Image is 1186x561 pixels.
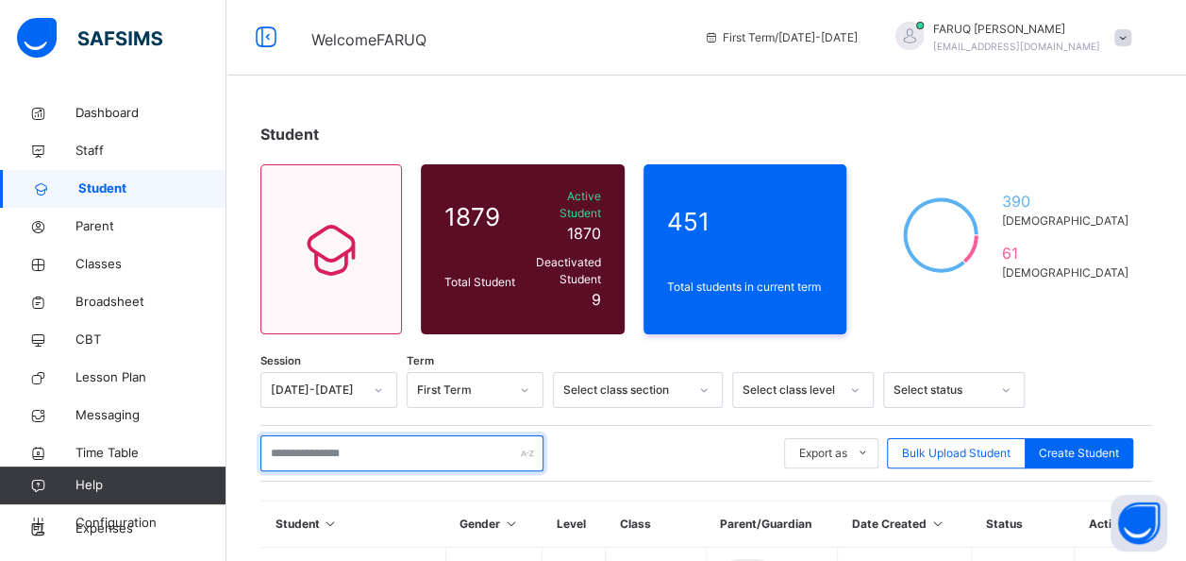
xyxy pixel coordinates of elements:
[260,353,301,369] span: Session
[75,406,226,425] span: Messaging
[838,501,972,548] th: Date Created
[75,476,226,495] span: Help
[894,382,990,399] div: Select status
[311,30,426,49] span: Welcome FARUQ
[1002,212,1128,229] span: [DEMOGRAPHIC_DATA]
[933,41,1100,52] span: [EMAIL_ADDRESS][DOMAIN_NAME]
[503,517,519,531] i: Sort in Ascending Order
[929,517,945,531] i: Sort in Ascending Order
[323,517,339,531] i: Sort in Ascending Order
[525,254,601,288] span: Deactivated Student
[75,217,226,236] span: Parent
[75,104,226,123] span: Dashboard
[1002,264,1128,281] span: [DEMOGRAPHIC_DATA]
[444,198,515,235] span: 1879
[605,501,706,548] th: Class
[706,501,838,548] th: Parent/Guardian
[1074,501,1152,548] th: Actions
[799,445,847,462] span: Export as
[260,125,319,144] span: Student
[902,445,1011,462] span: Bulk Upload Student
[78,179,226,198] span: Student
[75,142,226,161] span: Staff
[933,21,1100,38] span: FARUQ [PERSON_NAME]
[1039,445,1119,462] span: Create Student
[261,501,446,548] th: Student
[75,293,226,312] span: Broadsheet
[75,444,226,463] span: Time Table
[440,269,520,296] div: Total Student
[407,353,434,369] span: Term
[542,501,605,548] th: Level
[75,255,226,274] span: Classes
[743,382,839,399] div: Select class level
[667,203,824,240] span: 451
[17,18,162,58] img: safsims
[525,188,601,222] span: Active Student
[592,290,601,309] span: 9
[417,382,509,399] div: First Term
[75,331,226,349] span: CBT
[75,368,226,387] span: Lesson Plan
[75,514,226,533] span: Configuration
[1002,242,1128,264] span: 61
[567,224,601,243] span: 1870
[445,501,542,548] th: Gender
[271,382,362,399] div: [DATE]-[DATE]
[563,382,688,399] div: Select class section
[667,279,824,296] span: Total students in current term
[704,29,858,46] span: session/term information
[1111,495,1167,552] button: Open asap
[1002,190,1128,212] span: 390
[972,501,1075,548] th: Status
[877,21,1141,55] div: FARUQUMAR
